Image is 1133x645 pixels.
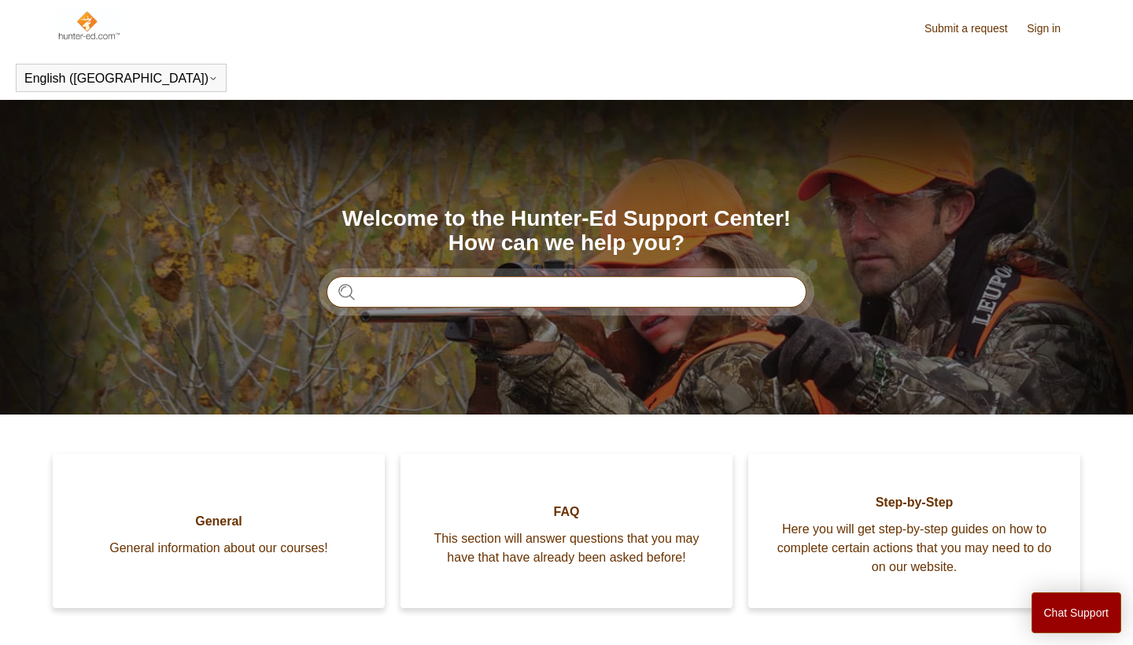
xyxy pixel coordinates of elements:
[327,207,806,256] h1: Welcome to the Hunter-Ed Support Center! How can we help you?
[400,454,733,608] a: FAQ This section will answer questions that you may have that have already been asked before!
[327,276,806,308] input: Search
[1032,592,1122,633] button: Chat Support
[748,454,1080,608] a: Step-by-Step Here you will get step-by-step guides on how to complete certain actions that you ma...
[424,503,709,522] span: FAQ
[24,72,218,86] button: English ([GEOGRAPHIC_DATA])
[772,493,1057,512] span: Step-by-Step
[772,520,1057,577] span: Here you will get step-by-step guides on how to complete certain actions that you may need to do ...
[76,539,361,558] span: General information about our courses!
[53,454,385,608] a: General General information about our courses!
[924,20,1024,37] a: Submit a request
[57,9,120,41] img: Hunter-Ed Help Center home page
[1027,20,1076,37] a: Sign in
[424,529,709,567] span: This section will answer questions that you may have that have already been asked before!
[76,512,361,531] span: General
